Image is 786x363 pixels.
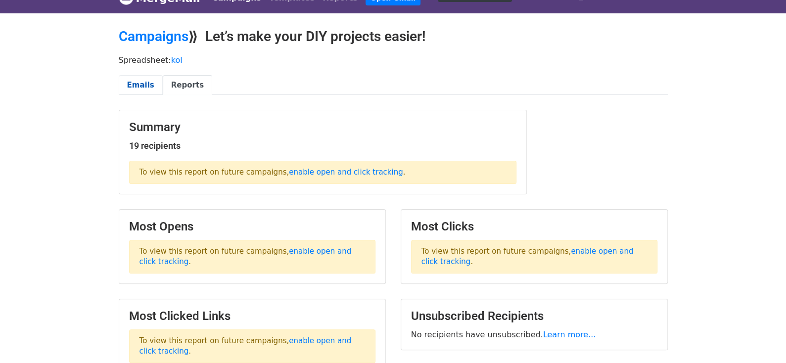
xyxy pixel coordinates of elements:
[119,75,163,95] a: Emails
[171,55,183,65] a: kol
[129,309,375,323] h3: Most Clicked Links
[163,75,212,95] a: Reports
[411,220,657,234] h3: Most Clicks
[129,140,516,151] h5: 19 recipients
[129,240,375,273] p: To view this report on future campaigns, .
[129,120,516,135] h3: Summary
[411,309,657,323] h3: Unsubscribed Recipients
[289,168,403,177] a: enable open and click tracking
[119,55,668,65] p: Spreadsheet:
[129,161,516,184] p: To view this report on future campaigns, .
[543,330,596,339] a: Learn more...
[411,329,657,340] p: No recipients have unsubscribed.
[411,240,657,273] p: To view this report on future campaigns, .
[119,28,668,45] h2: ⟫ Let’s make your DIY projects easier!
[737,316,786,363] iframe: Chat Widget
[119,28,188,45] a: Campaigns
[129,329,375,363] p: To view this report on future campaigns, .
[129,220,375,234] h3: Most Opens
